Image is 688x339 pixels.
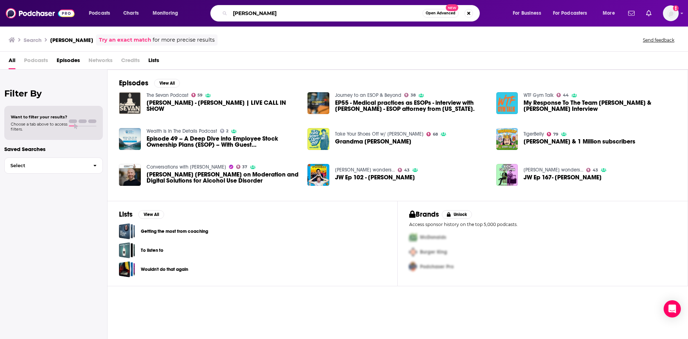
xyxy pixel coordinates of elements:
h2: Lists [119,210,133,219]
span: 38 [411,94,416,97]
span: [PERSON_NAME] [PERSON_NAME] on Moderation and Digital Solutions for Alcohol Use Disorder [147,171,299,184]
a: To listen to [141,246,163,254]
a: Take Your Shoes Off w/ Rick Glassman [335,131,424,137]
span: JW Ep 102 - [PERSON_NAME] [335,174,415,180]
span: EP55 - Medical practices as ESOPs - interview with [PERSON_NAME] - ESOP attorney from [US_STATE]. [335,100,488,112]
span: More [603,8,615,18]
h2: Episodes [119,79,148,88]
img: JW Ep 167- Rick Glassman [496,164,518,186]
button: Send feedback [641,37,677,43]
img: Rick Glassman & 1 Million subscribers [496,128,518,150]
span: Credits [121,55,140,69]
img: Grandma Gloria Glassman [307,128,329,150]
h2: Filter By [4,88,103,99]
a: WTF Gym Talk [524,92,554,98]
a: Getting the most from coaching [141,227,208,235]
span: Burger King [420,249,447,255]
span: 79 [553,133,558,136]
a: 38 [404,93,416,97]
img: EP55 - Medical practices as ESOPs - interview with Richard Glassman - ESOP attorney from Connecti... [307,92,329,114]
a: Wouldn't do that again [141,265,188,273]
img: My Response To The Team Richey & Greg Glassman Interview [496,92,518,114]
div: Open Intercom Messenger [664,300,681,317]
img: Episode 49 – A Deep Dive into Employee Stock Ownership Plans (ESOP) – With Guest Richard Glassman [119,128,141,150]
span: Episode 49 – A Deep Dive into Employee Stock Ownership Plans (ESOP) – With Guest [PERSON_NAME] [147,136,299,148]
span: McDonalds [420,234,446,240]
a: 37 [236,165,248,169]
a: Journey to an ESOP & Beyond [335,92,401,98]
span: 37 [242,165,247,169]
img: Podchaser - Follow, Share and Rate Podcasts [6,6,75,20]
a: EP55 - Medical practices as ESOPs - interview with Richard Glassman - ESOP attorney from Connecti... [335,100,488,112]
a: Episodes [57,55,80,69]
span: 43 [593,169,598,172]
span: All [9,55,15,69]
button: Select [4,157,103,174]
img: JW Ep 102 - Rick Glassman [307,164,329,186]
a: JW Ep 102 - Rick Glassman [335,174,415,180]
a: Rick Glassman & 1 Million subscribers [524,138,635,145]
span: 59 [197,94,202,97]
span: Podchaser Pro [420,264,454,270]
a: Show notifications dropdown [643,7,654,19]
a: Jeremiah wonders... [524,167,583,173]
h3: [PERSON_NAME] [50,37,93,43]
img: Jonathan Hunt Glassman on Moderation and Digital Solutions for Alcohol Use Disorder [119,164,141,186]
img: First Pro Logo [406,230,420,245]
span: Want to filter your results? [11,114,67,119]
img: Second Pro Logo [406,245,420,259]
a: Charts [119,8,143,19]
span: 43 [404,169,410,172]
span: [PERSON_NAME] & 1 Million subscribers [524,138,635,145]
span: Choose a tab above to access filters. [11,122,67,132]
span: My Response To The Team [PERSON_NAME] & [PERSON_NAME] Interview [524,100,676,112]
a: 44 [556,93,569,97]
p: Access sponsor history on the top 5,000 podcasts. [409,222,676,227]
button: Open AdvancedNew [422,9,459,18]
button: View All [154,79,180,88]
a: Jeremiah wonders... [335,167,395,173]
a: 43 [398,168,410,172]
a: 59 [191,93,203,97]
a: The Sevan Podcast [147,92,188,98]
a: 68 [426,132,438,136]
span: 2 [226,130,228,133]
a: Wouldn't do that again [119,261,135,277]
a: EpisodesView All [119,79,180,88]
span: For Podcasters [553,8,587,18]
a: 79 [547,132,558,136]
button: open menu [548,8,598,19]
a: Jonathan Hunt Glassman on Moderation and Digital Solutions for Alcohol Use Disorder [147,171,299,184]
a: Greg Glassman - Rich Froning | LIVE CALL IN SHOW [147,100,299,112]
a: Getting the most from coaching [119,223,135,239]
a: TigerBelly [524,131,544,137]
span: Logged in as ElaineatWink [663,5,679,21]
svg: Add a profile image [673,5,679,11]
span: JW Ep 167- [PERSON_NAME] [524,174,602,180]
a: Conversations with Rich Bennett [147,164,226,170]
a: Show notifications dropdown [625,7,637,19]
button: open menu [148,8,187,19]
span: 68 [433,133,438,136]
h2: Brands [409,210,439,219]
img: Greg Glassman - Rich Froning | LIVE CALL IN SHOW [119,92,141,114]
a: To listen to [119,242,135,258]
button: open menu [598,8,624,19]
span: Networks [89,55,113,69]
a: Try an exact match [99,36,151,44]
span: Open Advanced [426,11,455,15]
